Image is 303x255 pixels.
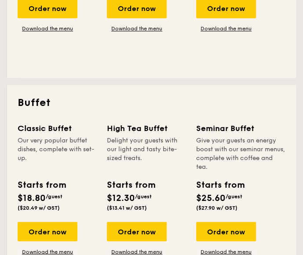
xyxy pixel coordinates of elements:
div: High Tea Buffet [107,122,186,134]
a: Download the menu [18,248,77,255]
h2: Buffet [18,95,285,109]
div: Order now [196,222,256,241]
a: Download the menu [107,25,167,32]
span: /guest [46,193,62,199]
a: Download the menu [107,248,167,255]
div: Our very popular buffet dishes, complete with set-up. [18,136,96,171]
span: $12.30 [107,193,135,203]
span: /guest [226,193,242,199]
div: Delight your guests with our light and tasty bite-sized treats. [107,136,186,171]
div: Starts from [107,178,142,191]
div: Seminar Buffet [196,122,285,134]
span: $25.60 [196,193,226,203]
span: ($20.49 w/ GST) [18,204,60,211]
span: ($13.41 w/ GST) [107,204,147,211]
div: Starts from [18,178,53,191]
a: Download the menu [18,25,77,32]
div: Classic Buffet [18,122,96,134]
div: Order now [107,222,167,241]
span: /guest [135,193,152,199]
span: ($27.90 w/ GST) [196,204,237,211]
div: Order now [18,222,77,241]
span: $18.80 [18,193,46,203]
div: Starts from [196,178,237,191]
a: Download the menu [196,25,256,32]
a: Download the menu [196,248,256,255]
div: Give your guests an energy boost with our seminar menus, complete with coffee and tea. [196,136,285,171]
